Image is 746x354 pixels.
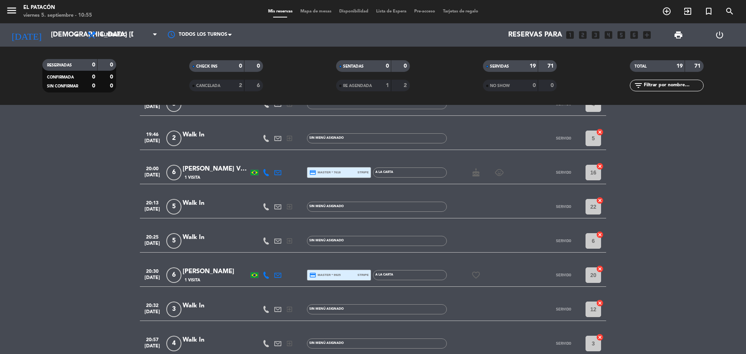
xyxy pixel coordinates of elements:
span: RE AGENDADA [343,84,372,88]
strong: 71 [547,63,555,69]
strong: 71 [694,63,702,69]
div: Walk In [183,301,249,311]
i: search [725,7,734,16]
span: SERVIDO [556,136,571,140]
span: 20:25 [143,232,162,241]
i: filter_list [634,81,643,90]
button: SERVIDO [544,302,583,317]
span: CANCELADA [196,84,220,88]
i: power_settings_new [715,30,724,40]
i: cake [471,168,481,177]
strong: 0 [404,63,408,69]
strong: 0 [92,83,95,89]
i: menu [6,5,17,16]
i: cancel [596,231,604,239]
span: Sin menú asignado [309,205,344,208]
span: 2 [166,131,181,146]
strong: 0 [551,83,555,88]
span: Almuerzo [100,32,127,38]
span: Sin menú asignado [309,307,344,310]
i: add_circle_outline [662,7,671,16]
span: print [674,30,683,40]
span: SERVIDO [556,341,571,345]
span: SIN CONFIRMAR [47,84,78,88]
i: looks_3 [591,30,601,40]
span: [DATE] [143,275,162,284]
span: SERVIDO [556,239,571,243]
i: cancel [596,333,604,341]
div: Walk In [183,198,249,208]
span: SERVIDAS [490,65,509,68]
i: looks_two [578,30,588,40]
span: stripe [357,272,369,277]
div: [PERSON_NAME] [183,267,249,277]
i: exit_to_app [286,237,293,244]
i: arrow_drop_down [72,30,82,40]
strong: 6 [257,83,261,88]
i: exit_to_app [286,306,293,313]
span: 1 Visita [185,277,200,283]
button: SERVIDO [544,165,583,180]
button: SERVIDO [544,267,583,283]
span: Disponibilidad [335,9,372,14]
strong: 2 [239,83,242,88]
i: credit_card [309,272,316,279]
span: Sin menú asignado [309,342,344,345]
span: [DATE] [143,344,162,352]
i: cancel [596,197,604,204]
span: 5 [166,233,181,249]
i: credit_card [309,169,316,176]
span: [DATE] [143,207,162,216]
div: viernes 5. septiembre - 10:55 [23,12,92,19]
span: 19:46 [143,129,162,138]
strong: 19 [530,63,536,69]
i: add_box [642,30,652,40]
span: CONFIRMADA [47,75,74,79]
input: Filtrar por nombre... [643,81,703,90]
span: 20:57 [143,335,162,344]
button: SERVIDO [544,199,583,214]
span: 20:13 [143,198,162,207]
span: 20:32 [143,300,162,309]
span: 6 [166,267,181,283]
span: Sin menú asignado [309,136,344,140]
span: SERVIDO [556,204,571,209]
i: exit_to_app [286,340,293,347]
strong: 0 [257,63,261,69]
i: child_care [495,168,504,177]
button: SERVIDO [544,233,583,249]
i: [DATE] [6,26,47,44]
span: Sin menú asignado [309,239,344,242]
span: master * 9925 [309,272,341,279]
span: Lista de Espera [372,9,410,14]
i: cancel [596,128,604,136]
span: stripe [357,170,369,175]
strong: 0 [239,63,242,69]
span: [DATE] [143,104,162,113]
button: menu [6,5,17,19]
span: 4 [166,336,181,351]
div: Walk In [183,232,249,242]
i: cancel [596,299,604,307]
span: master * 7618 [309,169,341,176]
span: Reservas para [508,31,562,39]
strong: 0 [92,74,95,80]
i: cancel [596,162,604,170]
i: looks_6 [629,30,639,40]
span: [DATE] [143,138,162,147]
span: NO SHOW [490,84,510,88]
i: exit_to_app [286,203,293,210]
div: Walk In [183,130,249,140]
div: Walk In [183,335,249,345]
span: [DATE] [143,173,162,181]
strong: 0 [533,83,536,88]
i: looks_one [565,30,575,40]
span: [DATE] [143,309,162,318]
span: 3 [166,302,181,317]
i: favorite_border [471,270,481,280]
span: SENTADAS [343,65,364,68]
span: Sin menú asignado [309,102,344,105]
span: [DATE] [143,241,162,250]
div: LOG OUT [699,23,740,47]
span: Mapa de mesas [296,9,335,14]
